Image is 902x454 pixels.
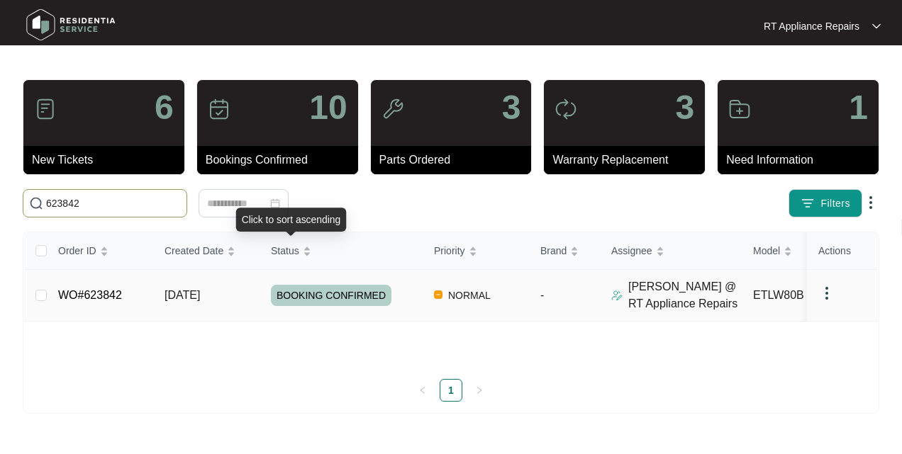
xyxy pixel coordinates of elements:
img: search-icon [29,196,43,210]
th: Model [742,232,884,270]
p: 10 [309,91,347,125]
img: icon [555,98,577,120]
span: Filters [820,196,850,211]
img: residentia service logo [21,4,121,46]
p: [PERSON_NAME] @ RT Appliance Repairs [628,278,742,312]
img: dropdown arrow [862,194,879,211]
p: Parts Ordered [379,152,532,169]
img: icon [382,98,404,120]
img: icon [728,98,751,120]
p: 6 [155,91,174,125]
span: Priority [434,243,465,259]
th: Priority [423,232,529,270]
img: Vercel Logo [434,290,442,299]
img: Assigner Icon [611,290,623,301]
img: dropdown arrow [818,285,835,302]
th: Actions [807,232,878,270]
span: [DATE] [165,289,200,301]
span: BOOKING CONFIRMED [271,285,391,306]
span: left [418,386,427,395]
span: Assignee [611,243,652,259]
span: Status [271,243,299,259]
input: Search by Order Id, Assignee Name, Customer Name, Brand and Model [46,195,181,211]
th: Brand [529,232,600,270]
p: 1 [849,91,868,125]
th: Order ID [47,232,153,270]
th: Assignee [600,232,742,270]
p: 3 [502,91,521,125]
span: right [475,386,484,395]
p: Warranty Replacement [552,152,705,169]
td: ETLW80B (s) [742,270,884,322]
li: 1 [440,379,462,402]
a: 1 [440,380,462,401]
p: RT Appliance Repairs [764,19,859,33]
li: Previous Page [411,379,434,402]
button: filter iconFilters [789,189,862,217]
span: Order ID [58,243,96,259]
th: Status [260,232,423,270]
th: Created Date [153,232,260,270]
p: Need Information [726,152,879,169]
img: filter icon [801,196,815,210]
span: Brand [540,243,567,259]
span: - [540,289,544,301]
button: left [411,379,434,402]
span: NORMAL [442,287,496,304]
p: New Tickets [32,152,184,169]
p: Bookings Confirmed [206,152,358,169]
p: 3 [675,91,694,125]
span: Created Date [165,243,223,259]
span: Model [753,243,780,259]
img: icon [208,98,230,120]
li: Next Page [468,379,491,402]
a: WO#623842 [58,289,122,301]
img: icon [34,98,57,120]
button: right [468,379,491,402]
img: dropdown arrow [872,23,881,30]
